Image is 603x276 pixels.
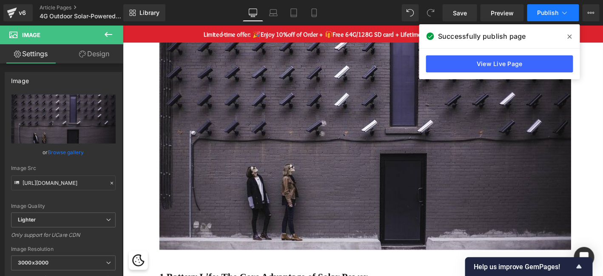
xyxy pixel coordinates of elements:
[422,4,439,21] button: Redo
[438,31,526,41] span: Successfully publish page
[491,9,514,17] span: Preview
[11,246,116,252] div: Image Resolution
[18,259,48,266] b: 3000x3000
[48,145,84,160] a: Browse gallery
[139,9,159,17] span: Library
[3,4,33,21] a: v6
[538,9,559,16] span: Publish
[453,9,467,17] span: Save
[284,4,304,21] a: Tablet
[40,13,121,20] span: 4G Outdoor Solar-Powered Security Cameras: Top 5 Things You Should Know
[583,4,600,21] button: More
[40,4,137,11] a: Article Pages
[527,4,579,21] button: Publish
[18,216,36,223] b: Lighter
[426,55,573,72] a: View Live Page
[22,32,40,38] span: Image
[11,148,116,157] div: or
[481,4,524,21] a: Preview
[263,4,284,21] a: Laptop
[123,4,165,21] a: New Library
[574,247,594,267] div: Open Intercom Messenger
[11,232,116,244] div: Only support for UCare CDN
[10,245,23,258] img: Cookie policy
[402,4,419,21] button: Undo
[11,165,116,171] div: Image Src
[11,203,116,209] div: Image Quality
[474,262,584,272] button: Show survey - Help us improve GemPages!
[474,263,574,271] span: Help us improve GemPages!
[243,4,263,21] a: Desktop
[11,175,116,190] input: Link
[9,244,24,259] button: Cookie policy
[6,241,27,262] div: Cookie policy
[39,264,262,276] strong: 1.Battery Life: The Core Advantage of Solar Power
[304,4,324,21] a: Mobile
[11,72,29,84] div: Image
[63,44,125,63] a: Design
[17,7,28,18] div: v6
